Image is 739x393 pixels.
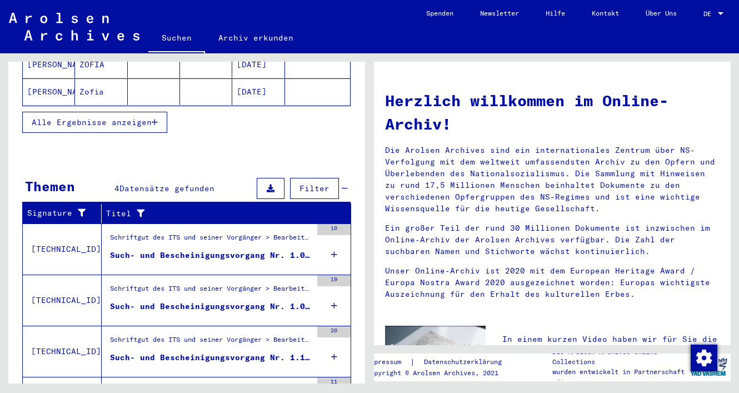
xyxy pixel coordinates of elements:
div: 20 [317,326,351,337]
td: [TECHNICAL_ID] [23,223,102,275]
p: Ein großer Teil der rund 30 Millionen Dokumente ist inzwischen im Online-Archiv der Arolsen Archi... [385,222,720,257]
mat-cell: Zofia [75,78,127,105]
div: Schriftgut des ITS und seiner Vorgänger > Bearbeitung von Anfragen > Fallbezogene [MEDICAL_DATA] ... [110,283,312,299]
a: Datenschutzerklärung [415,356,515,368]
a: Suchen [148,24,205,53]
span: Datensätze gefunden [119,183,214,193]
div: Titel [106,205,337,222]
span: Filter [299,183,329,193]
mat-cell: ZOFIA [75,51,127,78]
mat-cell: [PERSON_NAME] [23,78,75,105]
h1: Herzlich willkommen im Online-Archiv! [385,89,720,136]
div: Such- und Bescheinigungsvorgang Nr. 1.023.156 für [PERSON_NAME] geboren [DEMOGRAPHIC_DATA] oder20... [110,301,312,312]
div: 10 [317,224,351,235]
td: [TECHNICAL_ID] [23,326,102,377]
mat-cell: [DATE] [232,78,284,105]
mat-cell: [PERSON_NAME] [23,51,75,78]
img: Zustimmung ändern [691,345,717,371]
div: Such- und Bescheinigungsvorgang Nr. 1.117.585 für [PERSON_NAME][GEOGRAPHIC_DATA] geboren [DEMOGRA... [110,352,312,364]
div: Themen [25,176,75,196]
span: 4 [114,183,119,193]
p: Copyright © Arolsen Archives, 2021 [366,368,515,378]
div: Such- und Bescheinigungsvorgang Nr. 1.006.574 für [PERSON_NAME][GEOGRAPHIC_DATA] geboren [DEMOGRA... [110,250,312,261]
p: wurden entwickelt in Partnerschaft mit [552,367,686,387]
img: yv_logo.png [688,353,730,381]
a: Impressum [366,356,410,368]
p: Die Arolsen Archives Online-Collections [552,347,686,367]
td: [TECHNICAL_ID] [23,275,102,326]
span: Alle Ergebnisse anzeigen [32,117,152,127]
span: DE [703,10,716,18]
p: Die Arolsen Archives sind ein internationales Zentrum über NS-Verfolgung mit dem weltweit umfasse... [385,145,720,215]
button: Alle Ergebnisse anzeigen [22,112,167,133]
img: video.jpg [385,326,486,380]
div: Zustimmung ändern [690,344,717,371]
img: Arolsen_neg.svg [9,13,139,41]
div: Signature [27,205,101,222]
mat-cell: [DATE] [232,51,284,78]
div: Titel [106,208,323,220]
a: Archiv erkunden [205,24,307,51]
p: Unser Online-Archiv ist 2020 mit dem European Heritage Award / Europa Nostra Award 2020 ausgezeic... [385,265,720,300]
p: In einem kurzen Video haben wir für Sie die wichtigsten Tipps für die Suche im Online-Archiv zusa... [502,334,720,369]
div: Schriftgut des ITS und seiner Vorgänger > Bearbeitung von Anfragen > Fallbezogene [MEDICAL_DATA] ... [110,335,312,350]
div: Signature [27,207,87,219]
div: | [366,356,515,368]
button: Filter [290,178,339,199]
div: Schriftgut des ITS und seiner Vorgänger > Bearbeitung von Anfragen > Fallbezogene [MEDICAL_DATA] ... [110,232,312,248]
div: 19 [317,275,351,286]
div: 11 [317,377,351,389]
